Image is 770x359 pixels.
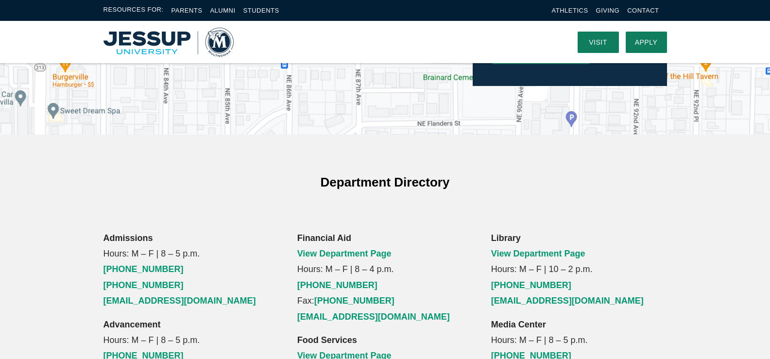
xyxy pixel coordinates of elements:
a: [PHONE_NUMBER] [297,280,377,290]
a: Contact [627,7,659,14]
a: Students [243,7,279,14]
a: [PHONE_NUMBER] [103,264,184,274]
a: [EMAIL_ADDRESS][DOMAIN_NAME] [491,296,644,306]
a: [EMAIL_ADDRESS][DOMAIN_NAME] [103,296,256,306]
a: View Department Page [491,249,585,258]
a: Athletics [552,7,588,14]
a: Alumni [210,7,235,14]
a: [EMAIL_ADDRESS][DOMAIN_NAME] [297,312,450,322]
a: Apply [626,32,667,53]
strong: Media Center [491,320,546,329]
strong: Library [491,233,521,243]
p: Hours: M – F | 8 – 4 p.m. Fax: [297,230,473,325]
a: [PHONE_NUMBER] [314,296,394,306]
span: Resources For: [103,5,164,16]
a: Giving [596,7,620,14]
a: [PHONE_NUMBER] [103,280,184,290]
a: View Department Page [297,249,392,258]
h4: Department Directory [200,173,570,191]
p: Hours: M – F | 8 – 5 p.m. [103,230,279,309]
strong: Financial Aid [297,233,351,243]
strong: Advancement [103,320,161,329]
a: [PHONE_NUMBER] [491,280,571,290]
a: Parents [171,7,203,14]
strong: Admissions [103,233,153,243]
a: Home [103,28,234,57]
a: Visit [578,32,619,53]
p: Hours: M – F | 10 – 2 p.m. [491,230,667,309]
strong: Food Services [297,335,357,345]
img: Multnomah University Logo [103,28,234,57]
